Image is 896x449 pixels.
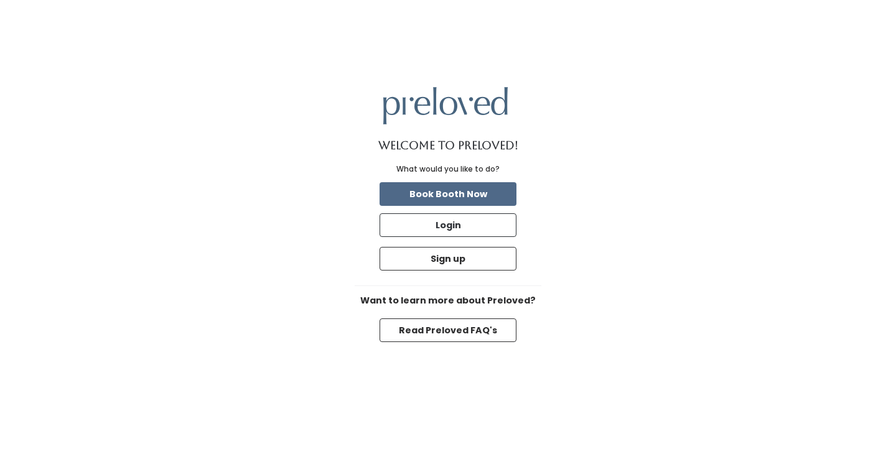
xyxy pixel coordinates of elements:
h1: Welcome to Preloved! [378,139,518,152]
button: Login [380,213,516,237]
a: Sign up [377,244,519,273]
h6: Want to learn more about Preloved? [355,296,541,306]
a: Login [377,211,519,239]
button: Sign up [380,247,516,271]
button: Book Booth Now [380,182,516,206]
img: preloved logo [383,87,508,124]
div: What would you like to do? [396,164,500,175]
button: Read Preloved FAQ's [380,318,516,342]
